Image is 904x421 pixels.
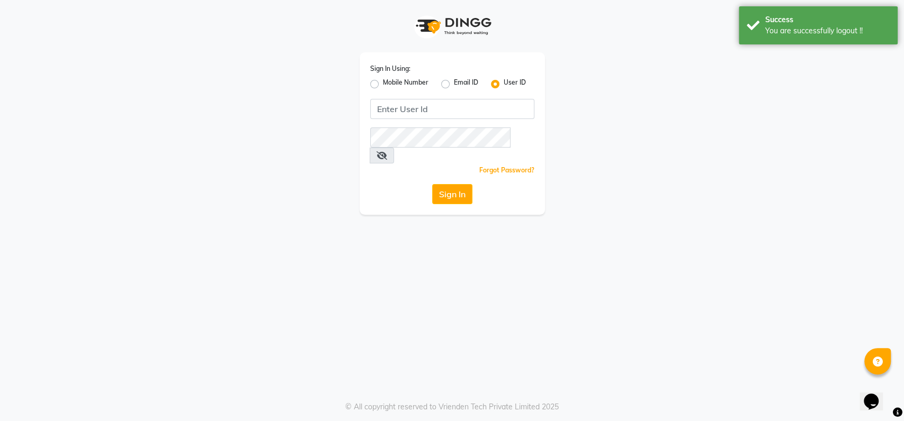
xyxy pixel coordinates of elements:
[370,64,410,74] label: Sign In Using:
[504,78,526,90] label: User ID
[765,25,890,36] div: You are successfully logout !!
[454,78,478,90] label: Email ID
[479,166,534,174] a: Forgot Password?
[383,78,428,90] label: Mobile Number
[765,14,890,25] div: Success
[410,11,495,42] img: logo1.svg
[432,184,472,204] button: Sign In
[860,379,893,410] iframe: chat widget
[370,127,511,148] input: Username
[370,99,534,119] input: Username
